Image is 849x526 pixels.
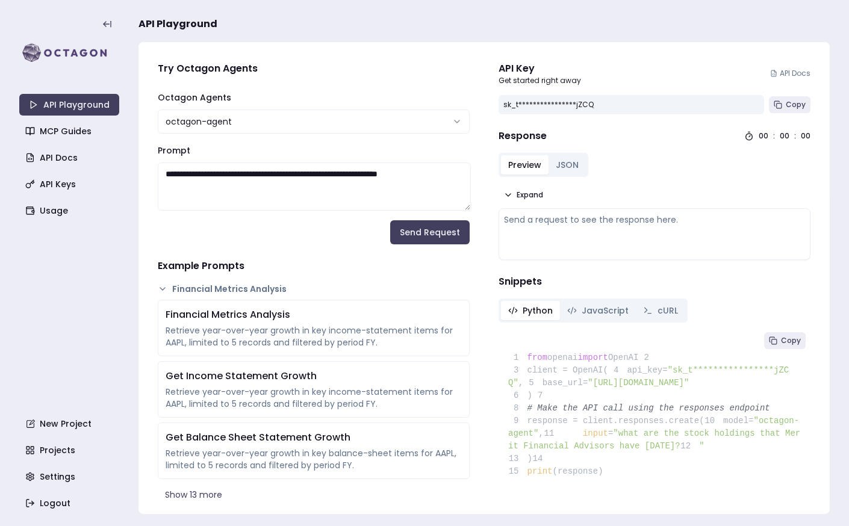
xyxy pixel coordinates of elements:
span: API Playground [138,17,217,31]
span: response = client.responses.create( [508,416,704,425]
span: 5 [523,377,543,389]
span: 6 [508,389,527,402]
span: ) [508,454,532,463]
span: # Make the API call using the responses endpoint [527,403,770,413]
div: Send a request to see the response here. [504,214,805,226]
span: 3 [508,364,527,377]
span: JavaScript [582,305,629,317]
span: import [578,353,608,362]
span: 2 [638,351,658,364]
button: Preview [501,155,549,175]
span: OpenAI [608,353,638,362]
img: logo-rect-yK7x_WSZ.svg [19,41,119,65]
div: : [773,131,775,141]
h4: Try Octagon Agents [158,61,470,76]
span: = [608,429,613,438]
div: Financial Metrics Analysis [166,308,462,322]
div: 00 [801,131,810,141]
button: Financial Metrics Analysis [158,283,470,295]
button: Send Request [390,220,470,244]
a: API Keys [20,173,120,195]
span: print [527,466,553,476]
div: Retrieve year-over-year growth in key income-statement items for AAPL, limited to 5 records and f... [166,324,462,348]
button: Show 13 more [158,484,470,506]
span: 1 [508,351,527,364]
div: Get Income Statement Growth [166,369,462,383]
span: 11 [544,427,563,440]
span: 8 [508,402,527,415]
span: model= [723,416,753,425]
span: 4 [608,364,627,377]
a: API Docs [20,147,120,169]
a: MCP Guides [20,120,120,142]
span: 14 [532,453,552,465]
a: API Playground [19,94,119,116]
span: Copy [786,100,806,110]
div: : [794,131,796,141]
a: New Project [20,413,120,435]
button: Expand [499,187,548,203]
span: 9 [508,415,527,427]
a: Logout [20,492,120,514]
div: 00 [759,131,768,141]
span: 7 [532,389,552,402]
span: Expand [517,190,543,200]
span: Copy [781,336,801,345]
span: api_key= [627,365,667,375]
span: "what are the stock holdings that Merit Financial Advisors have [DATE]? [508,429,800,451]
span: from [527,353,548,362]
label: Octagon Agents [158,91,231,104]
div: Retrieve year-over-year growth in key balance-sheet items for AAPL, limited to 5 records and filt... [166,447,462,471]
span: base_url= [543,378,588,388]
span: cURL [658,305,678,317]
span: "[URL][DOMAIN_NAME]" [588,378,689,388]
button: JSON [549,155,586,175]
button: Copy [764,332,806,349]
div: Get Balance Sheet Statement Growth [166,430,462,445]
span: ) [508,391,532,400]
a: Usage [20,200,120,221]
span: 10 [704,415,724,427]
h4: Example Prompts [158,259,470,273]
span: , [518,378,523,388]
p: Get started right away [499,76,581,85]
a: Projects [20,439,120,461]
span: openai [547,353,577,362]
span: Python [523,305,553,317]
span: , [538,429,543,438]
label: Prompt [158,144,190,156]
a: Settings [20,466,120,487]
a: API Docs [770,69,810,78]
div: Retrieve year-over-year growth in key income-statement items for AAPL, limited to 5 records and f... [166,386,462,410]
h4: Response [499,129,547,143]
span: 12 [680,440,700,453]
span: 13 [508,453,527,465]
span: 15 [508,465,527,478]
h4: Snippets [499,274,810,289]
button: Copy [769,96,810,113]
div: 00 [780,131,789,141]
span: (response) [553,466,603,476]
span: input [583,429,608,438]
div: API Key [499,61,581,76]
span: " [699,441,704,451]
span: client = OpenAI( [508,365,608,375]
